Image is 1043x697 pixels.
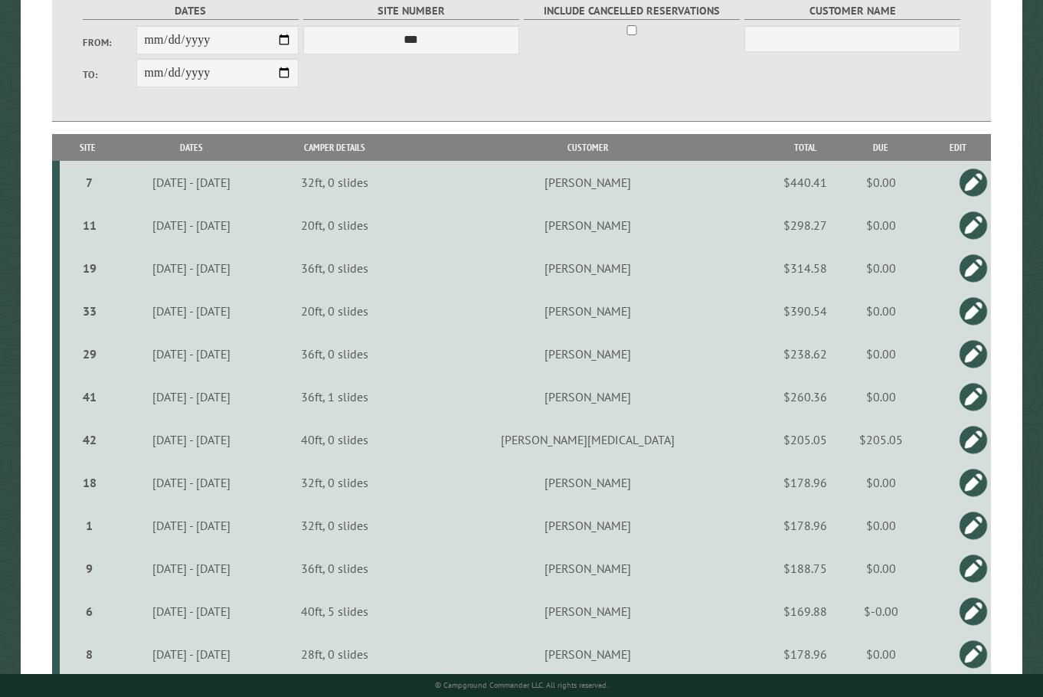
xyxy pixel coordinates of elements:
label: To: [83,67,136,82]
label: From: [83,35,136,50]
td: $0.00 [836,504,926,547]
td: 36ft, 0 slides [268,332,401,375]
div: [DATE] - [DATE] [117,175,265,190]
td: $0.00 [836,547,926,590]
td: [PERSON_NAME] [401,590,774,633]
td: $0.00 [836,375,926,418]
td: 40ft, 0 slides [268,418,401,461]
div: [DATE] - [DATE] [117,518,265,533]
td: $178.96 [775,633,836,676]
div: 11 [66,218,113,233]
td: $205.05 [775,418,836,461]
div: [DATE] - [DATE] [117,218,265,233]
div: 29 [66,346,113,362]
td: $298.27 [775,204,836,247]
td: 20ft, 0 slides [268,204,401,247]
small: © Campground Commander LLC. All rights reserved. [435,680,608,690]
div: [DATE] - [DATE] [117,646,265,662]
div: 6 [66,604,113,619]
td: $390.54 [775,290,836,332]
td: [PERSON_NAME] [401,504,774,547]
th: Camper Details [268,134,401,161]
td: [PERSON_NAME] [401,204,774,247]
td: $0.00 [836,247,926,290]
td: $-0.00 [836,590,926,633]
td: $0.00 [836,461,926,504]
label: Site Number [303,2,519,20]
td: $440.41 [775,161,836,204]
td: [PERSON_NAME][MEDICAL_DATA] [401,418,774,461]
div: 9 [66,561,113,576]
label: Dates [83,2,299,20]
td: 40ft, 5 slides [268,590,401,633]
div: 41 [66,389,113,404]
td: $178.96 [775,504,836,547]
label: Include Cancelled Reservations [524,2,740,20]
div: 33 [66,303,113,319]
div: 8 [66,646,113,662]
td: $0.00 [836,633,926,676]
td: [PERSON_NAME] [401,332,774,375]
div: [DATE] - [DATE] [117,475,265,490]
th: Due [836,134,926,161]
td: $0.00 [836,290,926,332]
th: Total [775,134,836,161]
td: [PERSON_NAME] [401,547,774,590]
div: 19 [66,260,113,276]
td: [PERSON_NAME] [401,633,774,676]
div: [DATE] - [DATE] [117,389,265,404]
div: [DATE] - [DATE] [117,561,265,576]
label: Customer Name [744,2,960,20]
td: $238.62 [775,332,836,375]
div: [DATE] - [DATE] [117,432,265,447]
td: 36ft, 0 slides [268,247,401,290]
th: Customer [401,134,774,161]
td: $188.75 [775,547,836,590]
td: $205.05 [836,418,926,461]
td: 32ft, 0 slides [268,504,401,547]
td: $178.96 [775,461,836,504]
td: [PERSON_NAME] [401,290,774,332]
div: [DATE] - [DATE] [117,604,265,619]
th: Edit [925,134,990,161]
td: 32ft, 0 slides [268,161,401,204]
td: $0.00 [836,204,926,247]
td: $260.36 [775,375,836,418]
div: [DATE] - [DATE] [117,303,265,319]
td: [PERSON_NAME] [401,375,774,418]
td: 36ft, 1 slides [268,375,401,418]
div: 18 [66,475,113,490]
div: 7 [66,175,113,190]
td: [PERSON_NAME] [401,161,774,204]
td: 36ft, 0 slides [268,547,401,590]
td: $0.00 [836,161,926,204]
td: 20ft, 0 slides [268,290,401,332]
td: [PERSON_NAME] [401,461,774,504]
div: [DATE] - [DATE] [117,346,265,362]
td: $0.00 [836,332,926,375]
td: 32ft, 0 slides [268,461,401,504]
th: Dates [115,134,267,161]
div: [DATE] - [DATE] [117,260,265,276]
div: 42 [66,432,113,447]
td: 28ft, 0 slides [268,633,401,676]
td: $314.58 [775,247,836,290]
td: $169.88 [775,590,836,633]
td: [PERSON_NAME] [401,247,774,290]
th: Site [60,134,115,161]
div: 1 [66,518,113,533]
